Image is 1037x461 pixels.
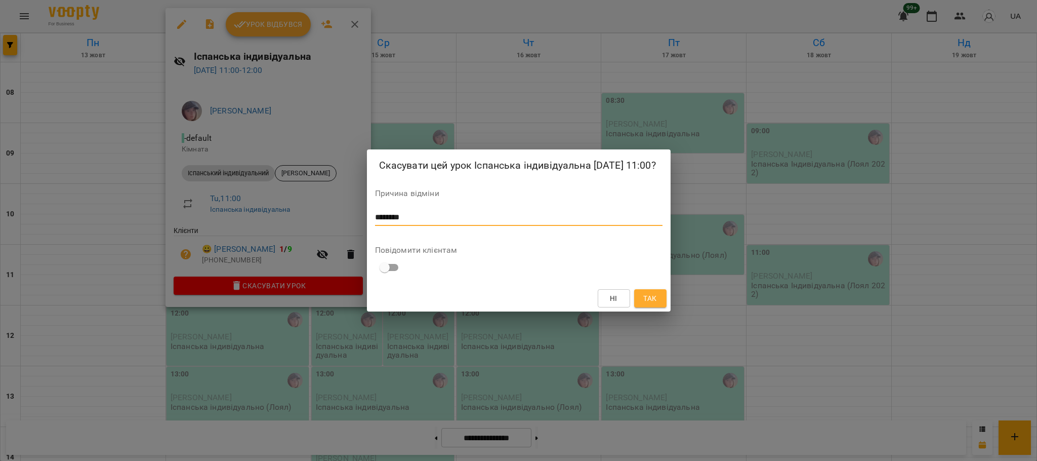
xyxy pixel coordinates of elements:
[634,289,667,308] button: Так
[379,158,658,173] h2: Скасувати цей урок Іспанська індивідуальна [DATE] 11:00?
[643,292,656,304] span: Так
[375,189,662,198] label: Причина відміни
[598,289,630,308] button: Ні
[375,246,662,254] label: Повідомити клієнтам
[610,292,617,304] span: Ні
